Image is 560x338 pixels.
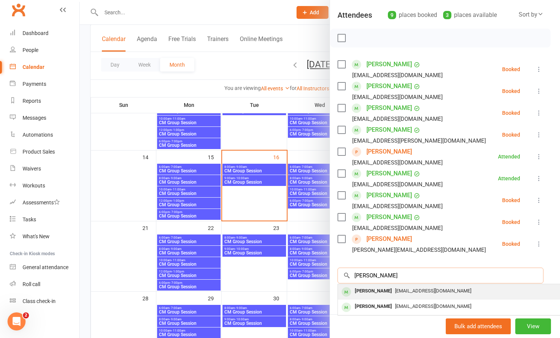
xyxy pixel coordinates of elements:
[10,126,79,143] a: Automations
[519,10,543,20] div: Sort by
[395,303,471,309] span: [EMAIL_ADDRESS][DOMAIN_NAME]
[342,287,351,297] div: member
[23,30,48,36] div: Dashboard
[352,301,395,312] div: [PERSON_NAME]
[10,59,79,76] a: Calendar
[366,167,412,180] a: [PERSON_NAME]
[366,102,412,114] a: [PERSON_NAME]
[515,318,551,334] button: View
[23,81,46,87] div: Payments
[23,132,53,138] div: Automations
[502,88,520,94] div: Booked
[23,264,68,270] div: General attendance
[10,93,79,110] a: Reports
[23,199,60,206] div: Assessments
[23,166,41,172] div: Waivers
[23,233,50,239] div: What's New
[502,132,520,137] div: Booked
[352,70,443,80] div: [EMAIL_ADDRESS][DOMAIN_NAME]
[352,223,443,233] div: [EMAIL_ADDRESS][DOMAIN_NAME]
[352,114,443,124] div: [EMAIL_ADDRESS][DOMAIN_NAME]
[352,201,443,211] div: [EMAIL_ADDRESS][DOMAIN_NAME]
[23,183,45,189] div: Workouts
[502,219,520,225] div: Booked
[366,211,412,223] a: [PERSON_NAME]
[446,318,511,334] button: Bulk add attendees
[10,259,79,276] a: General attendance kiosk mode
[352,92,443,102] div: [EMAIL_ADDRESS][DOMAIN_NAME]
[388,11,396,19] div: 9
[352,136,486,146] div: [EMAIL_ADDRESS][PERSON_NAME][DOMAIN_NAME]
[352,158,443,167] div: [EMAIL_ADDRESS][DOMAIN_NAME]
[10,110,79,126] a: Messages
[502,241,520,247] div: Booked
[352,245,486,255] div: [PERSON_NAME][EMAIL_ADDRESS][DOMAIN_NAME]
[352,180,443,189] div: [EMAIL_ADDRESS][DOMAIN_NAME]
[502,198,520,203] div: Booked
[23,312,29,318] span: 2
[23,298,56,304] div: Class check-in
[338,268,543,283] input: Search to add attendees
[10,76,79,93] a: Payments
[498,176,520,181] div: Attended
[10,160,79,177] a: Waivers
[388,10,437,20] div: places booked
[23,115,46,121] div: Messages
[23,216,36,222] div: Tasks
[8,312,26,330] iframe: Intercom live chat
[10,42,79,59] a: People
[502,110,520,116] div: Booked
[352,286,395,297] div: [PERSON_NAME]
[23,64,44,70] div: Calendar
[366,124,412,136] a: [PERSON_NAME]
[366,189,412,201] a: [PERSON_NAME]
[366,233,412,245] a: [PERSON_NAME]
[23,98,41,104] div: Reports
[366,80,412,92] a: [PERSON_NAME]
[443,11,451,19] div: 3
[10,177,79,194] a: Workouts
[342,303,351,312] div: member
[366,146,412,158] a: [PERSON_NAME]
[10,211,79,228] a: Tasks
[23,281,40,287] div: Roll call
[10,194,79,211] a: Assessments
[338,10,372,20] div: Attendees
[23,149,55,155] div: Product Sales
[498,154,520,159] div: Attended
[395,288,471,294] span: [EMAIL_ADDRESS][DOMAIN_NAME]
[23,47,38,53] div: People
[443,10,497,20] div: places available
[10,276,79,293] a: Roll call
[10,228,79,245] a: What's New
[502,67,520,72] div: Booked
[366,58,412,70] a: [PERSON_NAME]
[10,25,79,42] a: Dashboard
[10,293,79,310] a: Class kiosk mode
[10,143,79,160] a: Product Sales
[9,0,28,19] a: Clubworx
